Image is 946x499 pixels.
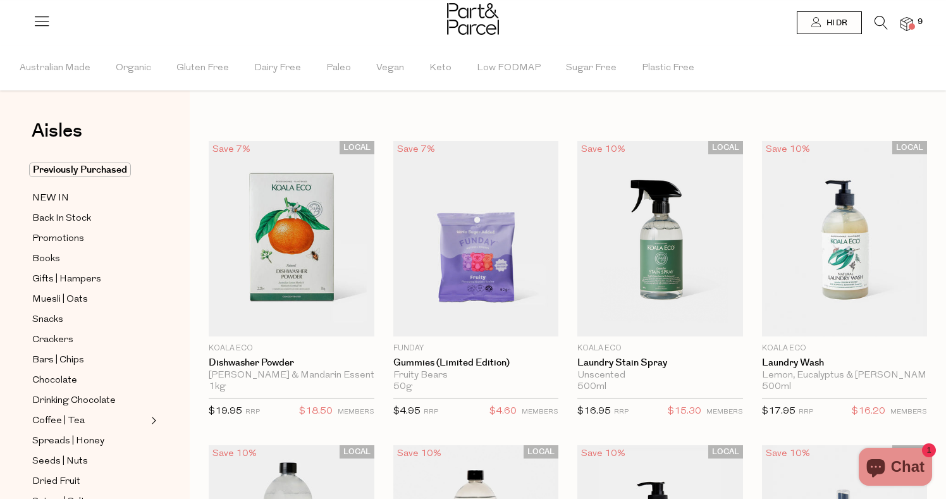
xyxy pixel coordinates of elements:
a: Dishwasher Powder [209,357,374,369]
span: Bars | Chips [32,353,84,368]
small: RRP [799,409,813,416]
span: Books [32,252,60,267]
span: Vegan [376,46,404,90]
a: Gifts | Hampers [32,271,147,287]
span: Aisles [32,117,82,145]
a: Spreads | Honey [32,433,147,449]
span: LOCAL [340,141,374,154]
img: Laundry Stain Spray [577,141,743,336]
span: 500ml [762,381,791,393]
a: Gummies (Limited Edition) [393,357,559,369]
span: Gluten Free [176,46,229,90]
span: Hi DR [823,18,847,28]
span: $4.95 [393,407,421,416]
span: Muesli | Oats [32,292,88,307]
a: Laundry Wash [762,357,928,369]
span: NEW IN [32,191,69,206]
span: Paleo [326,46,351,90]
a: Drinking Chocolate [32,393,147,409]
img: Gummies (Limited Edition) [393,141,559,336]
span: Coffee | Tea [32,414,85,429]
span: Dried Fruit [32,474,80,490]
a: Crackers [32,332,147,348]
span: 500ml [577,381,606,393]
div: [PERSON_NAME] & Mandarin Essential Oil [209,370,374,381]
small: MEMBERS [338,409,374,416]
a: Hi DR [797,11,862,34]
span: LOCAL [892,445,927,459]
small: RRP [245,409,260,416]
span: $15.30 [668,404,701,420]
a: Muesli | Oats [32,292,147,307]
span: Snacks [32,312,63,328]
img: Part&Parcel [447,3,499,35]
span: 50g [393,381,412,393]
span: $4.60 [489,404,517,420]
div: Unscented [577,370,743,381]
inbox-online-store-chat: Shopify online store chat [855,448,936,489]
div: Save 10% [577,445,629,462]
a: Promotions [32,231,147,247]
a: Books [32,251,147,267]
span: LOCAL [524,445,558,459]
a: Bars | Chips [32,352,147,368]
div: Save 7% [209,141,254,158]
img: Dishwasher Powder [209,141,374,336]
span: $16.95 [577,407,611,416]
a: Snacks [32,312,147,328]
small: MEMBERS [522,409,558,416]
p: Koala Eco [762,343,928,354]
p: Koala Eco [209,343,374,354]
a: Previously Purchased [32,163,147,178]
span: 1kg [209,381,226,393]
div: Save 10% [762,141,814,158]
span: Previously Purchased [29,163,131,177]
span: LOCAL [892,141,927,154]
a: Coffee | Tea [32,413,147,429]
p: Funday [393,343,559,354]
span: $17.95 [762,407,795,416]
span: Back In Stock [32,211,91,226]
span: Keto [429,46,451,90]
small: RRP [614,409,629,416]
div: Fruity Bears [393,370,559,381]
span: Australian Made [20,46,90,90]
p: Koala Eco [577,343,743,354]
div: Save 7% [393,141,439,158]
span: Low FODMAP [477,46,541,90]
a: Seeds | Nuts [32,453,147,469]
a: Back In Stock [32,211,147,226]
span: Seeds | Nuts [32,454,88,469]
a: Laundry Stain Spray [577,357,743,369]
button: Expand/Collapse Coffee | Tea [148,413,157,428]
a: Chocolate [32,373,147,388]
span: Spreads | Honey [32,434,104,449]
span: Promotions [32,231,84,247]
span: Chocolate [32,373,77,388]
img: Laundry Wash [762,141,928,336]
span: $18.50 [299,404,333,420]
span: LOCAL [708,445,743,459]
span: Gifts | Hampers [32,272,101,287]
span: Sugar Free [566,46,617,90]
span: Organic [116,46,151,90]
small: MEMBERS [706,409,743,416]
span: LOCAL [340,445,374,459]
div: Lemon, Eucalyptus & [PERSON_NAME] [762,370,928,381]
span: LOCAL [708,141,743,154]
span: 9 [914,16,926,28]
span: Crackers [32,333,73,348]
small: MEMBERS [890,409,927,416]
div: Save 10% [577,141,629,158]
span: $19.95 [209,407,242,416]
a: 9 [900,17,913,30]
span: Drinking Chocolate [32,393,116,409]
div: Save 10% [762,445,814,462]
div: Save 10% [393,445,445,462]
span: $16.20 [852,404,885,420]
a: NEW IN [32,190,147,206]
small: RRP [424,409,438,416]
div: Save 10% [209,445,261,462]
span: Plastic Free [642,46,694,90]
a: Aisles [32,121,82,153]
